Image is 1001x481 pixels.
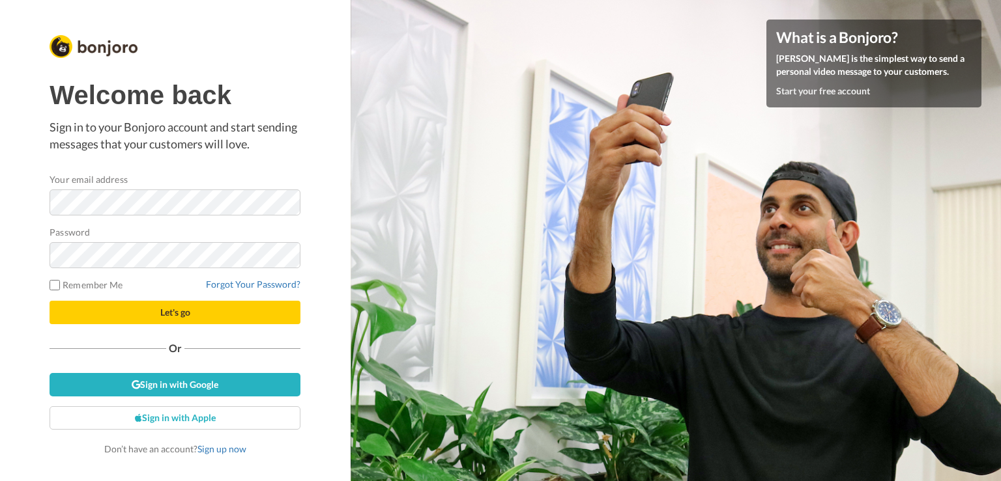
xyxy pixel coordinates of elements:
a: Sign in with Google [50,373,300,396]
h4: What is a Bonjoro? [776,29,972,46]
input: Remember Me [50,280,60,290]
p: Sign in to your Bonjoro account and start sending messages that your customers will love. [50,119,300,152]
label: Password [50,225,90,239]
a: Sign up now [197,443,246,454]
a: Forgot Your Password? [206,279,300,290]
label: Your email address [50,172,127,186]
label: Remember Me [50,278,123,292]
p: [PERSON_NAME] is the simplest way to send a personal video message to your customers. [776,52,972,78]
span: Or [166,344,184,353]
span: Don’t have an account? [104,443,246,454]
button: Let's go [50,301,300,324]
a: Start your free account [776,85,870,96]
span: Let's go [160,307,190,318]
h1: Welcome back [50,81,300,109]
a: Sign in with Apple [50,406,300,430]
